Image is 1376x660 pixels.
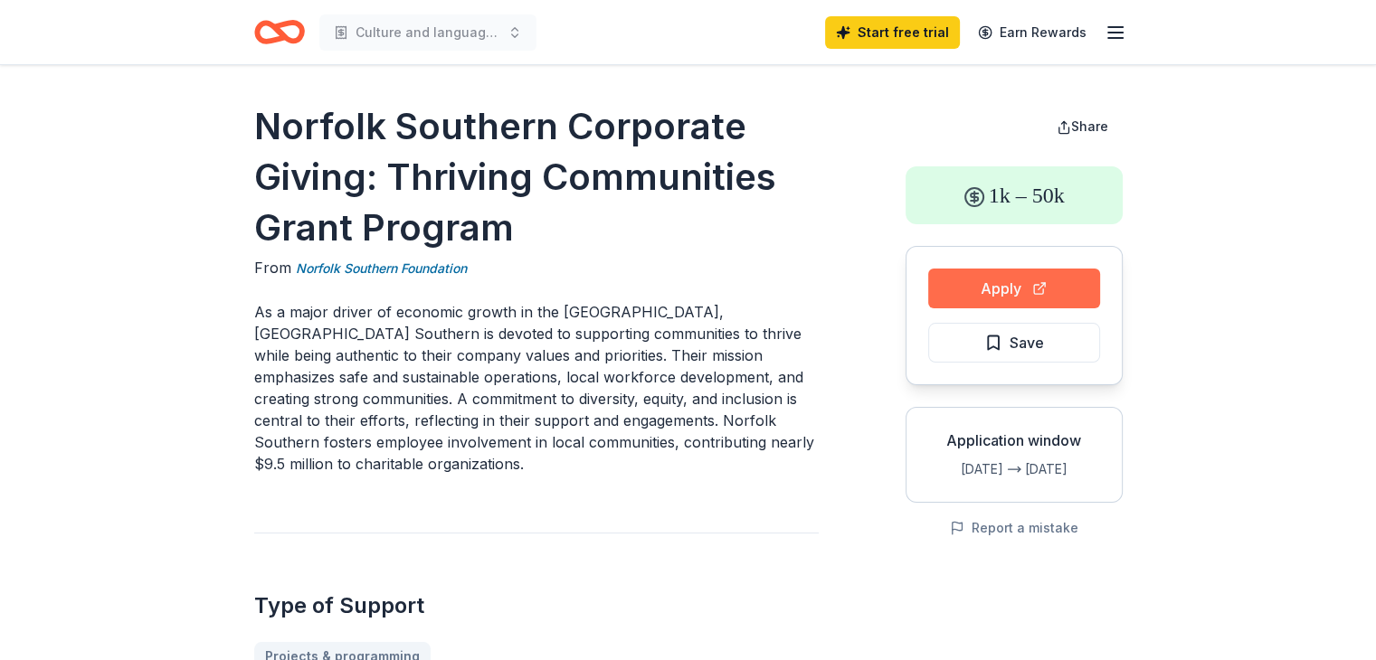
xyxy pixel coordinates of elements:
span: Share [1071,118,1108,134]
div: 1k – 50k [906,166,1123,224]
button: Apply [928,269,1100,308]
p: As a major driver of economic growth in the [GEOGRAPHIC_DATA], [GEOGRAPHIC_DATA] Southern is devo... [254,301,819,475]
a: Norfolk Southern Foundation [296,258,467,279]
div: From [254,257,819,279]
a: Start free trial [825,16,960,49]
a: Home [254,11,305,53]
span: Save [1010,331,1044,354]
h2: Type of Support [254,591,819,620]
h1: Norfolk Southern Corporate Giving: Thriving Communities Grant Program [254,101,819,253]
span: Culture and language Program [356,22,500,43]
div: [DATE] [1025,458,1107,480]
a: Earn Rewards [967,16,1097,49]
button: Report a mistake [950,517,1078,539]
button: Save [928,323,1100,363]
div: [DATE] [921,458,1003,480]
button: Culture and language Program [319,14,536,51]
div: Application window [921,429,1107,451]
button: Share [1042,108,1123,145]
